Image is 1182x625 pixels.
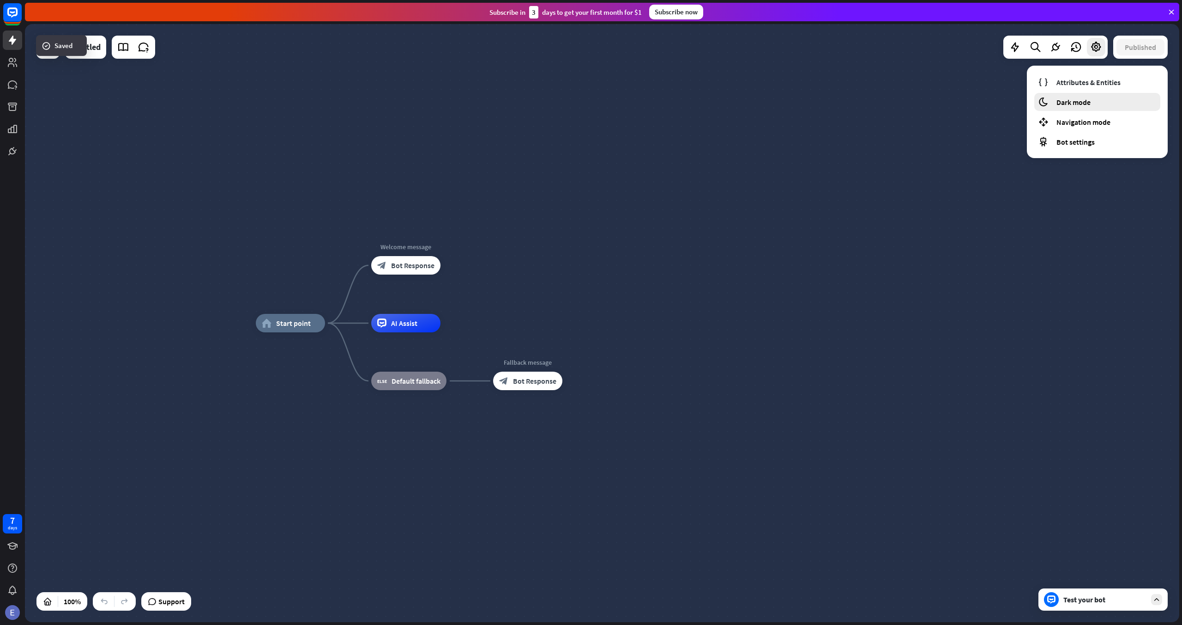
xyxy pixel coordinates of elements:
[364,242,447,251] div: Welcome message
[529,6,538,18] div: 3
[1038,97,1049,107] i: moon
[489,6,642,18] div: Subscribe in days to get your first month for $1
[649,5,703,19] div: Subscribe now
[499,376,508,386] i: block_bot_response
[3,514,22,533] a: 7 days
[391,319,417,328] span: AI Assist
[158,594,185,609] span: Support
[392,376,440,386] span: Default fallback
[71,36,101,59] div: Untitled
[1056,98,1091,107] span: Dark mode
[486,358,569,367] div: Fallback message
[1063,595,1146,604] div: Test your bot
[1056,117,1110,127] span: Navigation mode
[1116,39,1164,55] button: Published
[391,261,434,270] span: Bot Response
[7,4,35,31] button: Open LiveChat chat widget
[1056,78,1121,87] span: Attributes & Entities
[513,376,556,386] span: Bot Response
[10,516,15,525] div: 7
[8,525,17,531] div: days
[377,261,386,270] i: block_bot_response
[276,319,311,328] span: Start point
[42,41,51,50] i: success
[61,594,84,609] div: 100%
[1056,137,1095,147] span: Bot settings
[377,376,387,386] i: block_fallback
[262,319,271,328] i: home_2
[54,41,72,50] span: Saved
[1034,73,1160,91] a: Attributes & Entities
